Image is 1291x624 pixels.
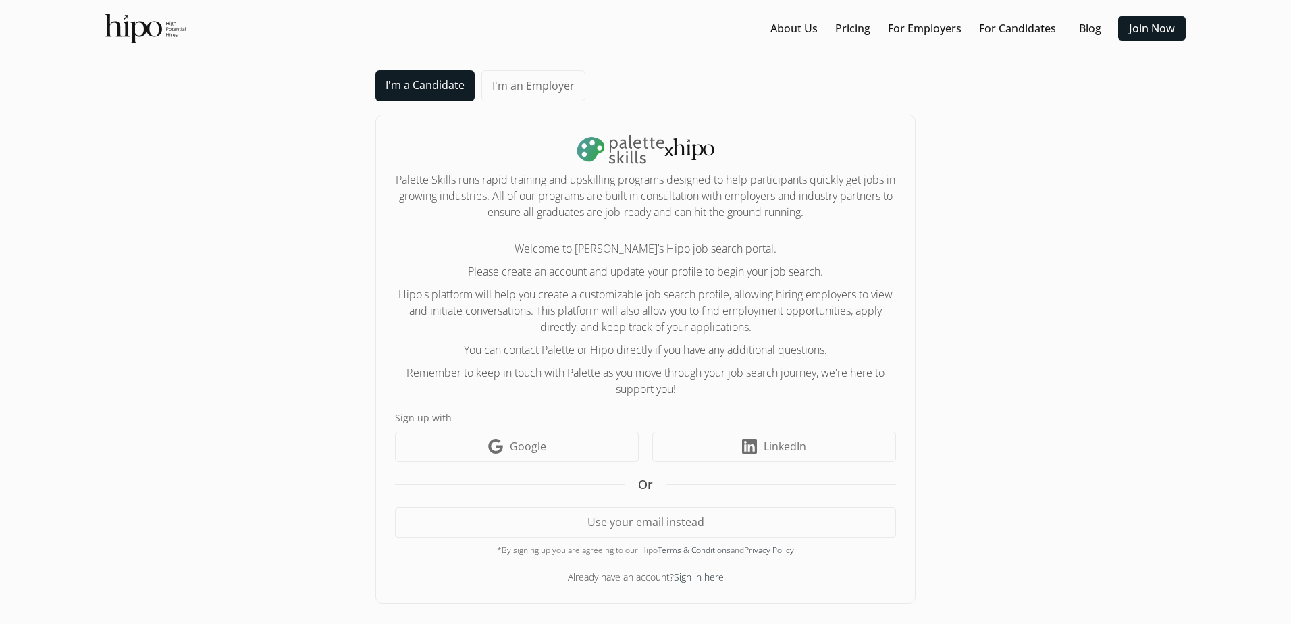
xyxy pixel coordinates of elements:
[395,286,896,335] p: Hipo's platform will help you create a customizable job search profile, allowing hiring employers...
[510,438,546,454] span: Google
[638,475,653,494] span: Or
[835,20,870,36] a: Pricing
[658,544,731,556] a: Terms & Conditions
[395,411,896,425] label: Sign up with
[395,240,896,257] p: Welcome to [PERSON_NAME]’s Hipo job search portal.
[395,365,896,397] p: Remember to keep in touch with Palette as you move through your job search journey, we're here to...
[395,570,896,584] div: Already have an account?
[882,16,967,41] button: For Employers
[395,342,896,358] p: You can contact Palette or Hipo directly if you have any additional questions.
[395,134,896,165] h1: x
[577,134,664,165] img: palette-logo-DLm18L25.png
[481,70,585,101] a: I'm an Employer
[395,172,896,220] h2: Palette Skills runs rapid training and upskilling programs designed to help participants quickly ...
[1118,16,1186,41] button: Join Now
[744,544,794,556] a: Privacy Policy
[105,14,186,43] img: official-logo
[395,544,896,556] div: *By signing up you are agreeing to our Hipo and
[652,432,896,462] a: LinkedIn
[1129,20,1175,36] a: Join Now
[979,20,1056,36] a: For Candidates
[765,16,823,41] button: About Us
[673,138,714,160] img: svg+xml,%3c
[888,20,961,36] a: For Employers
[830,16,876,41] button: Pricing
[395,432,639,462] a: Google
[674,571,724,583] a: Sign in here
[1068,16,1111,41] button: Blog
[770,20,818,36] a: About Us
[395,263,896,280] p: Please create an account and update your profile to begin your job search.
[395,507,896,538] button: Use your email instead
[764,438,806,454] span: LinkedIn
[974,16,1061,41] button: For Candidates
[1079,20,1101,36] a: Blog
[375,70,475,101] a: I'm a Candidate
